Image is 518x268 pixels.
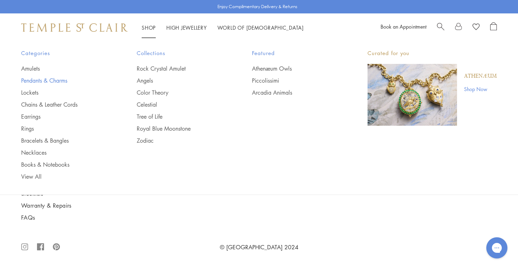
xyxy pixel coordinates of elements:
a: Chains & Leather Cords [21,101,109,108]
span: Featured [252,49,339,58]
a: Color Theory [137,89,224,96]
a: Athenæum [464,72,497,80]
a: Book an Appointment [381,23,426,30]
a: Athenæum Owls [252,65,339,72]
span: Collections [137,49,224,58]
a: Angels [137,77,224,84]
a: World of [DEMOGRAPHIC_DATA]World of [DEMOGRAPHIC_DATA] [217,24,304,31]
a: Bracelets & Bangles [21,137,109,144]
a: High JewelleryHigh Jewellery [166,24,207,31]
a: Books & Notebooks [21,161,109,168]
a: Warranty & Repairs [21,202,97,209]
a: Earrings [21,113,109,120]
a: Necklaces [21,149,109,156]
a: Lockets [21,89,109,96]
a: FAQs [21,214,97,221]
p: Enjoy Complimentary Delivery & Returns [217,3,297,10]
span: Categories [21,49,109,58]
nav: Main navigation [142,23,304,32]
a: Shop Now [464,85,497,93]
a: Royal Blue Moonstone [137,125,224,132]
a: Zodiac [137,137,224,144]
a: Arcadia Animals [252,89,339,96]
a: Amulets [21,65,109,72]
a: Celestial [137,101,224,108]
p: Curated for you [368,49,497,58]
img: Temple St. Clair [21,23,128,32]
a: Pendants & Charms [21,77,109,84]
iframe: Gorgias live chat messenger [483,235,511,261]
a: View All [21,173,109,180]
a: Rings [21,125,109,132]
a: Search [437,22,444,33]
a: Piccolissimi [252,77,339,84]
a: Open Shopping Bag [490,22,497,33]
a: View Wishlist [473,22,480,33]
a: ShopShop [142,24,156,31]
a: Rock Crystal Amulet [137,65,224,72]
a: Tree of Life [137,113,224,120]
a: © [GEOGRAPHIC_DATA] 2024 [220,243,298,251]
